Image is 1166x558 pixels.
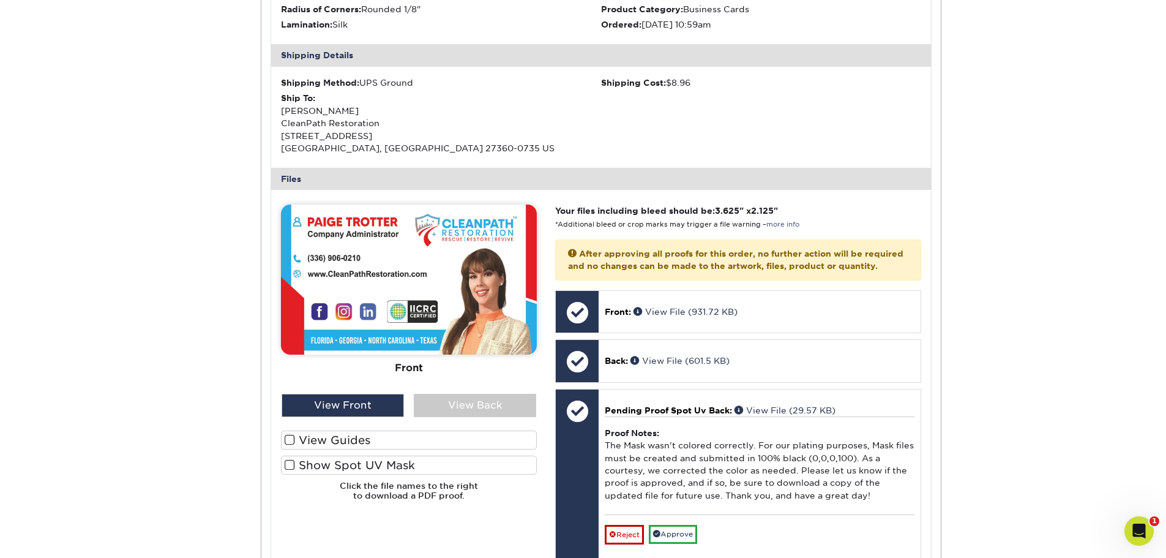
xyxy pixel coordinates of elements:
strong: Shipping Method: [281,78,359,88]
div: Files [271,168,931,190]
iframe: Intercom live chat [1124,516,1154,546]
span: 1 [1149,516,1159,526]
div: UPS Ground [281,77,601,89]
span: Pending Proof Spot Uv Back: [605,405,732,415]
a: more info [766,221,799,228]
a: Approve [649,525,697,544]
div: The Mask wasn't colored correctly. For our plating purposes, Mask files must be created and submi... [605,417,914,515]
strong: Ordered: [601,20,641,29]
strong: Your files including bleed should be: " x " [555,206,778,216]
h6: Click the file names to the right to download a PDF proof. [281,481,537,511]
small: *Additional bleed or crop marks may trigger a file warning – [555,221,799,228]
div: Front [281,355,537,382]
li: Silk [281,18,601,31]
strong: Proof Notes: [605,428,659,438]
div: $8.96 [601,77,921,89]
span: 2.125 [751,206,774,216]
strong: After approving all proofs for this order, no further action will be required and no changes can ... [568,249,903,271]
div: [PERSON_NAME] CleanPath Restoration [STREET_ADDRESS] [GEOGRAPHIC_DATA], [GEOGRAPHIC_DATA] 27360-0... [281,92,601,154]
a: View File (601.5 KB) [630,356,730,366]
strong: Lamination: [281,20,332,29]
span: Back: [605,356,628,366]
strong: Product Category: [601,4,683,14]
li: Business Cards [601,3,921,15]
div: View Back [414,394,536,417]
li: Rounded 1/8" [281,3,601,15]
strong: Shipping Cost: [601,78,666,88]
div: View Front [282,394,404,417]
a: View File (29.57 KB) [734,405,835,415]
a: Reject [605,525,644,545]
span: 3.625 [715,206,739,216]
a: View File (931.72 KB) [633,307,738,317]
label: View Guides [281,431,537,450]
li: [DATE] 10:59am [601,18,921,31]
span: Front: [605,307,631,317]
strong: Radius of Corners: [281,4,361,14]
strong: Ship To: [281,93,315,103]
div: Shipping Details [271,44,931,66]
label: Show Spot UV Mask [281,456,537,475]
iframe: Google Customer Reviews [3,521,104,554]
